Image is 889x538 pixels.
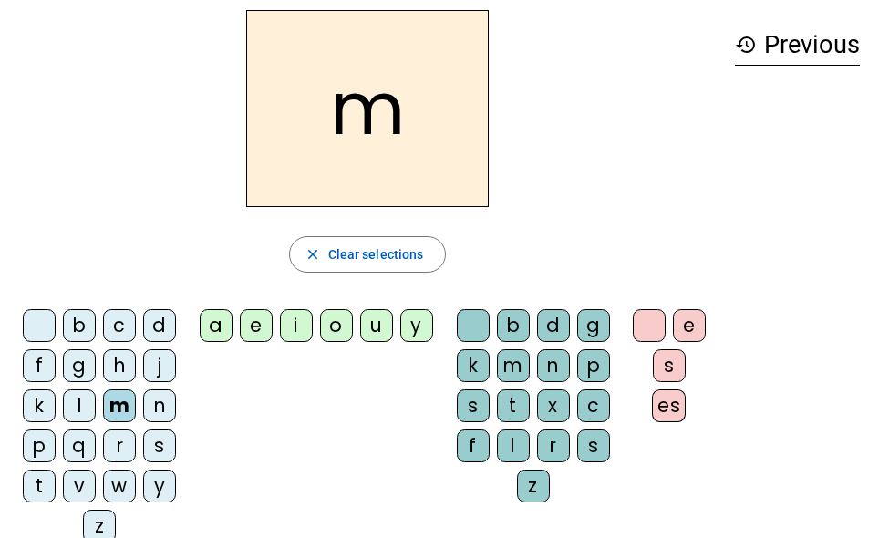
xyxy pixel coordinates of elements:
[497,389,530,422] div: t
[497,349,530,382] div: m
[537,389,570,422] div: x
[537,349,570,382] div: n
[103,389,136,422] div: m
[577,349,610,382] div: p
[517,470,550,502] div: z
[143,349,176,382] div: j
[103,309,136,342] div: c
[103,470,136,502] div: w
[143,309,176,342] div: d
[305,246,321,263] mat-icon: close
[23,389,56,422] div: k
[653,349,686,382] div: s
[652,389,686,422] div: es
[457,429,490,462] div: f
[63,309,96,342] div: b
[246,10,489,207] h2: m
[103,349,136,382] div: h
[577,389,610,422] div: c
[289,236,447,273] button: Clear selections
[497,429,530,462] div: l
[63,389,96,422] div: l
[673,309,706,342] div: e
[360,309,393,342] div: u
[23,429,56,462] div: p
[240,309,273,342] div: e
[320,309,353,342] div: o
[23,349,56,382] div: f
[735,25,860,66] h3: Previous
[103,429,136,462] div: r
[577,429,610,462] div: s
[63,470,96,502] div: v
[63,429,96,462] div: q
[537,309,570,342] div: d
[63,349,96,382] div: g
[577,309,610,342] div: g
[200,309,233,342] div: a
[143,429,176,462] div: s
[735,34,757,56] mat-icon: history
[23,470,56,502] div: t
[400,309,433,342] div: y
[457,349,490,382] div: k
[280,309,313,342] div: i
[537,429,570,462] div: r
[143,470,176,502] div: y
[457,389,490,422] div: s
[143,389,176,422] div: n
[497,309,530,342] div: b
[328,243,424,265] span: Clear selections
